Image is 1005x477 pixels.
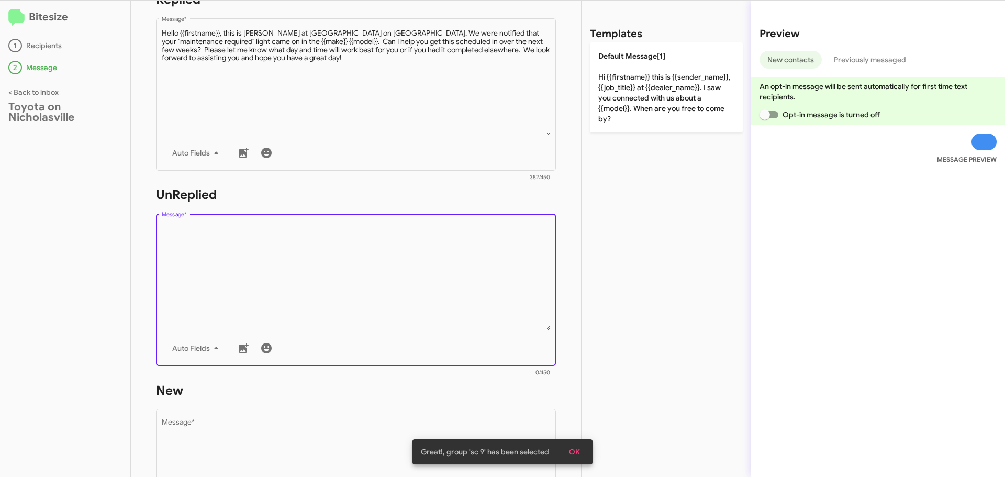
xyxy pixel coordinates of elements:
[421,447,549,457] span: Great!, group 'sc 9' has been selected
[8,39,22,52] div: 1
[172,143,222,162] span: Auto Fields
[8,87,59,97] a: < Back to inbox
[767,51,814,69] span: New contacts
[8,9,25,26] img: logo-minimal.svg
[8,61,122,74] div: Message
[783,108,880,121] span: Opt-in message is turned off
[8,39,122,52] div: Recipients
[834,51,906,69] span: Previously messaged
[590,42,743,132] p: Hi {{firstname}} this is {{sender_name}}, {{job_title}} at {{dealer_name}}. I saw you connected w...
[760,51,822,69] button: New contacts
[937,154,997,165] small: MESSAGE PREVIEW
[826,51,914,69] button: Previously messaged
[598,51,665,61] span: Default Message[1]
[172,339,222,358] span: Auto Fields
[164,143,231,162] button: Auto Fields
[156,186,556,203] h1: UnReplied
[530,174,550,181] mat-hint: 382/450
[535,370,550,376] mat-hint: 0/450
[760,26,997,42] h2: Preview
[8,9,122,26] h2: Bitesize
[760,81,997,102] p: An opt-in message will be sent automatically for first time text recipients.
[164,339,231,358] button: Auto Fields
[8,102,122,123] div: Toyota on Nicholasville
[569,442,580,461] span: OK
[590,26,642,42] h2: Templates
[8,61,22,74] div: 2
[156,382,556,399] h1: New
[561,442,588,461] button: OK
